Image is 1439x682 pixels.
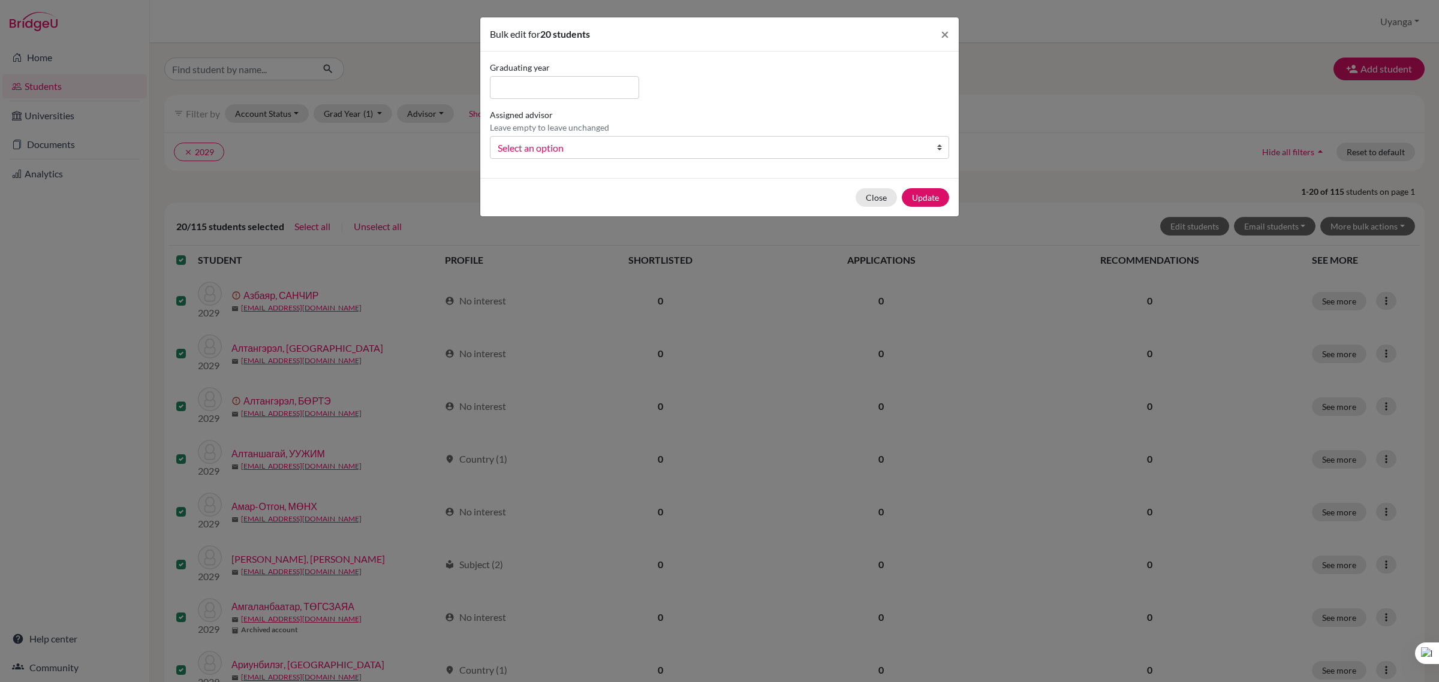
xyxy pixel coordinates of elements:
[490,121,609,134] p: Leave empty to leave unchanged
[902,188,949,207] button: Update
[931,17,959,51] button: Close
[856,188,897,207] button: Close
[941,25,949,43] span: ×
[498,140,926,156] span: Select an option
[490,28,540,40] span: Bulk edit for
[490,61,639,74] label: Graduating year
[490,108,609,134] label: Assigned advisor
[540,28,590,40] span: 20 students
